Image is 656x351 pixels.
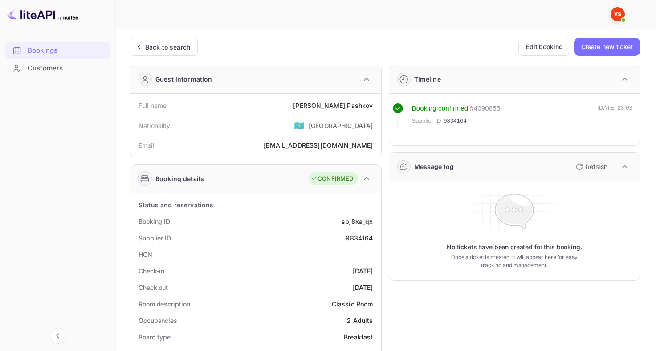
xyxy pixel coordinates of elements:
[353,283,373,292] div: [DATE]
[28,45,106,56] div: Bookings
[447,243,582,252] p: No tickets have been created for this booking.
[597,103,632,129] div: [DATE] 23:03
[611,7,625,21] img: Yandex Support
[309,121,373,130] div: [GEOGRAPHIC_DATA]
[311,174,353,183] div: CONFIRMED
[139,200,213,210] div: Status and reservations
[139,316,177,325] div: Occupancies
[139,299,190,309] div: Room description
[5,42,110,58] a: Bookings
[139,101,167,110] div: Full name
[444,116,467,125] span: 9834164
[344,332,373,342] div: Breakfast
[139,217,170,226] div: Booking ID
[139,140,154,150] div: Email
[347,316,373,325] div: 2 Adults
[5,60,110,77] div: Customers
[145,42,190,52] div: Back to search
[574,38,640,56] button: Create new ticket
[412,103,469,114] div: Booking confirmed
[139,233,171,243] div: Supplier ID
[470,103,500,114] div: # 4090855
[139,121,171,130] div: Nationality
[586,162,607,171] p: Refresh
[139,250,152,259] div: HCN
[155,174,204,183] div: Booking details
[570,160,611,174] button: Refresh
[7,7,78,21] img: LiteAPI logo
[342,217,373,226] div: sbj8xa_qx
[447,253,581,269] p: Once a ticket is created, it will appear here for easy tracking and management.
[264,140,373,150] div: [EMAIL_ADDRESS][DOMAIN_NAME]
[139,266,164,276] div: Check-in
[346,233,373,243] div: 9834164
[518,38,570,56] button: Edit booking
[353,266,373,276] div: [DATE]
[139,332,171,342] div: Board type
[414,74,441,84] div: Timeline
[5,42,110,59] div: Bookings
[50,328,66,344] button: Collapse navigation
[294,117,304,133] span: United States
[293,101,373,110] div: [PERSON_NAME] Pashkov
[28,63,106,74] div: Customers
[155,74,212,84] div: Guest information
[139,283,168,292] div: Check out
[332,299,373,309] div: Classic Room
[414,162,454,171] div: Message log
[412,116,443,125] span: Supplier ID:
[5,60,110,76] a: Customers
